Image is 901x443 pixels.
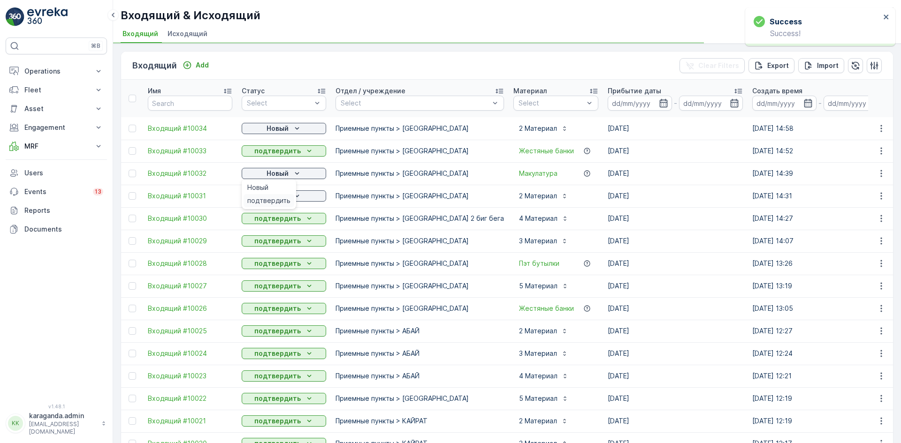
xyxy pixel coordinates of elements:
[331,185,509,207] td: Приемные пункты > [GEOGRAPHIC_DATA]
[603,207,748,230] td: [DATE]
[6,8,24,26] img: logo
[6,201,107,220] a: Reports
[148,214,232,223] a: Входящий #10030
[6,62,107,81] button: Operations
[331,320,509,342] td: Приемные пункты > АБАЙ
[24,187,87,196] p: Events
[95,188,101,195] p: 13
[148,259,232,268] a: Входящий #10028
[748,162,892,185] td: [DATE] 14:39
[513,188,574,203] button: 2 Материал
[148,124,232,133] a: Входящий #10034
[179,60,213,71] button: Add
[267,124,289,133] p: Новый
[91,42,100,50] p: ⌘B
[129,350,136,357] div: Toggle Row Selected
[748,342,892,365] td: [DATE] 12:24
[122,29,158,38] span: Входящий
[148,394,232,403] span: Входящий #10022
[513,323,574,338] button: 2 Материал
[818,98,822,109] p: -
[129,192,136,200] div: Toggle Row Selected
[6,220,107,239] a: Documents
[242,86,265,96] p: Статус
[519,214,557,223] p: 4 Материал
[519,326,557,336] p: 2 Материал
[148,349,232,358] a: Входящий #10024
[148,371,232,381] span: Входящий #10023
[603,162,748,185] td: [DATE]
[254,326,301,336] p: подтвердить
[254,394,301,403] p: подтвердить
[247,196,290,205] span: подтвердить
[254,349,301,358] p: подтвердить
[168,29,207,38] span: Исходящий
[148,304,232,313] a: Входящий #10026
[519,236,557,246] p: 3 Материал
[519,304,574,313] span: Жестяные банки
[242,258,326,269] button: подтвердить
[519,371,557,381] p: 4 Материал
[748,297,892,320] td: [DATE] 13:05
[254,281,301,291] p: подтвердить
[748,58,794,73] button: Export
[148,86,161,96] p: Имя
[603,320,748,342] td: [DATE]
[148,96,232,111] input: Search
[132,59,177,72] p: Входящий
[148,191,232,201] a: Входящий #10031
[519,98,584,108] p: Select
[242,123,326,134] button: Новый
[24,104,88,113] p: Asset
[603,387,748,410] td: [DATE]
[519,169,557,178] span: Макулатура
[698,61,739,70] p: Clear Filters
[519,259,559,268] span: Пэт бутылки
[242,179,296,209] ul: Новый
[242,280,326,292] button: подтвердить
[513,278,574,293] button: 5 Материал
[603,117,748,140] td: [DATE]
[603,410,748,432] td: [DATE]
[254,214,301,223] p: подтвердить
[331,252,509,275] td: Приемные пункты > [GEOGRAPHIC_DATA]
[331,140,509,162] td: Приемные пункты > [GEOGRAPHIC_DATA]
[817,61,839,70] p: Import
[129,417,136,425] div: Toggle Row Selected
[24,168,103,178] p: Users
[798,58,844,73] button: Import
[24,206,103,215] p: Reports
[148,326,232,336] a: Входящий #10025
[242,303,326,314] button: подтвердить
[331,387,509,410] td: Приемные пункты > [GEOGRAPHIC_DATA]
[752,96,817,111] input: dd/mm/yyyy
[603,342,748,365] td: [DATE]
[679,96,743,111] input: dd/mm/yyyy
[254,146,301,156] p: подтвердить
[767,61,789,70] p: Export
[513,413,574,428] button: 2 Материал
[247,98,312,108] p: Select
[254,304,301,313] p: подтвердить
[148,281,232,291] a: Входящий #10027
[148,236,232,246] span: Входящий #10029
[129,260,136,267] div: Toggle Row Selected
[680,58,745,73] button: Clear Filters
[748,117,892,140] td: [DATE] 14:58
[748,365,892,387] td: [DATE] 12:21
[6,164,107,182] a: Users
[129,395,136,402] div: Toggle Row Selected
[129,305,136,312] div: Toggle Row Selected
[242,325,326,337] button: подтвердить
[267,169,289,178] p: Новый
[748,140,892,162] td: [DATE] 14:52
[129,282,136,290] div: Toggle Row Selected
[254,259,301,268] p: подтвердить
[519,416,557,426] p: 2 Материал
[242,370,326,382] button: подтвердить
